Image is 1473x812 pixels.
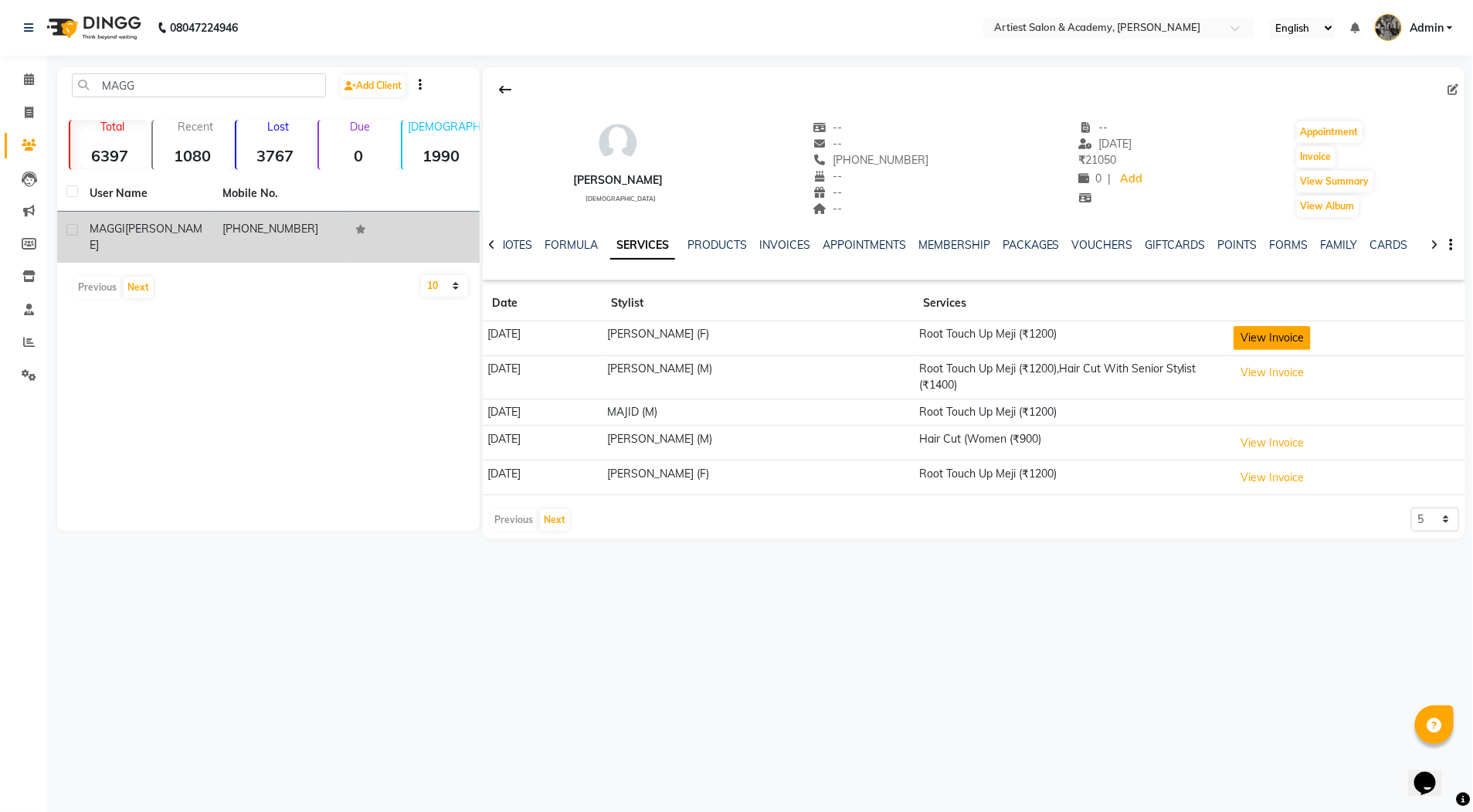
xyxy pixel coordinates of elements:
a: INVOICES [759,238,810,252]
a: POINTS [1218,238,1257,252]
td: Root Touch Up Meji (₹1200) [915,460,1229,495]
span: [PHONE_NUMBER] [813,153,929,167]
th: User Name [80,176,213,212]
a: Add Client [341,75,406,97]
a: GIFTCARDS [1145,238,1206,252]
th: Services [915,286,1229,321]
th: Stylist [602,286,915,321]
td: Root Touch Up Meji (₹1200),Hair Cut With Senior Stylist (₹1400) [915,355,1229,399]
button: Next [124,277,153,298]
input: Search by Name/Mobile/Email/Code [72,73,326,97]
a: SERVICES [610,232,675,260]
td: [PERSON_NAME] (F) [602,460,915,495]
p: Total [76,120,148,134]
button: View Invoice [1234,361,1311,385]
span: [DATE] [1079,137,1132,151]
a: Add [1118,168,1145,190]
td: Hair Cut (Women (₹900) [915,426,1229,460]
td: [PERSON_NAME] (M) [602,355,915,399]
div: Back to Client [489,75,521,104]
button: View Invoice [1234,326,1311,350]
button: Invoice [1297,146,1336,168]
button: View Summary [1297,171,1373,192]
a: FORMS [1270,238,1308,252]
span: MAGGI [90,222,125,236]
strong: 0 [319,146,397,165]
button: View Invoice [1234,431,1311,455]
strong: 1080 [153,146,231,165]
b: 08047224946 [170,6,238,49]
strong: 6397 [70,146,148,165]
button: View Album [1297,195,1359,217]
td: [PERSON_NAME] (M) [602,426,915,460]
a: VOUCHERS [1072,238,1133,252]
td: [DATE] [483,426,602,460]
td: Root Touch Up Meji (₹1200) [915,321,1229,356]
a: FORMULA [545,238,598,252]
td: [PHONE_NUMBER] [213,212,346,263]
a: PRODUCTS [687,238,747,252]
span: Admin [1410,20,1444,36]
span: [PERSON_NAME] [90,222,202,252]
strong: 3767 [236,146,314,165]
a: NOTES [497,238,532,252]
a: FAMILY [1321,238,1358,252]
p: [DEMOGRAPHIC_DATA] [409,120,480,134]
p: Due [322,120,397,134]
td: [DATE] [483,399,602,426]
img: Admin [1375,14,1402,41]
td: [DATE] [483,460,602,495]
span: -- [813,202,843,216]
span: [DEMOGRAPHIC_DATA] [586,195,657,202]
a: CARDS [1370,238,1408,252]
span: -- [1079,121,1108,134]
span: -- [813,185,843,199]
span: 21050 [1079,153,1117,167]
td: [DATE] [483,355,602,399]
p: Recent [159,120,231,134]
img: avatar [595,120,641,166]
span: ₹ [1079,153,1086,167]
th: Date [483,286,602,321]
span: | [1108,171,1112,187]
img: logo [39,6,145,49]
th: Mobile No. [213,176,346,212]
button: View Invoice [1234,466,1311,490]
span: -- [813,137,843,151]
a: MEMBERSHIP [918,238,990,252]
td: [DATE] [483,321,602,356]
span: 0 [1079,172,1102,185]
a: APPOINTMENTS [823,238,906,252]
button: Appointment [1297,121,1363,143]
td: [PERSON_NAME] (F) [602,321,915,356]
td: Root Touch Up Meji (₹1200) [915,399,1229,426]
span: -- [813,121,843,134]
span: -- [813,169,843,183]
p: Lost [243,120,314,134]
iframe: chat widget [1408,750,1458,797]
div: [PERSON_NAME] [573,172,663,189]
a: PACKAGES [1003,238,1060,252]
button: Next [540,509,569,531]
td: MAJID (M) [602,399,915,426]
strong: 1990 [402,146,480,165]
